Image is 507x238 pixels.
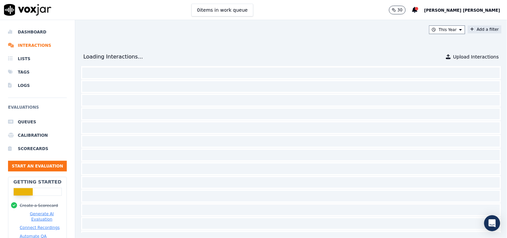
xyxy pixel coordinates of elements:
[8,142,67,155] a: Scorecards
[8,39,67,52] a: Interactions
[4,4,51,16] img: voxjar logo
[446,53,499,60] button: Upload Interactions
[389,6,405,14] button: 30
[8,103,67,115] h6: Evaluations
[429,25,465,34] button: This Year
[8,161,67,171] button: Start an Evaluation
[8,79,67,92] a: Logs
[468,25,502,33] button: Add a filter
[8,129,67,142] a: Calibration
[389,6,412,14] button: 30
[8,66,67,79] a: Tags
[13,178,61,185] h2: Getting Started
[8,25,67,39] a: Dashboard
[20,211,64,222] button: Generate AI Evaluation
[20,203,58,208] button: Create a Scorecard
[8,52,67,66] a: Lists
[424,6,507,14] button: [PERSON_NAME] [PERSON_NAME]
[83,53,143,61] div: Loading Interactions...
[8,115,67,129] a: Queues
[20,225,60,230] button: Connect Recordings
[484,215,500,231] div: Open Intercom Messenger
[424,8,500,13] span: [PERSON_NAME] [PERSON_NAME]
[453,53,499,60] span: Upload Interactions
[192,4,254,16] button: 0items in work queue
[397,7,402,13] p: 30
